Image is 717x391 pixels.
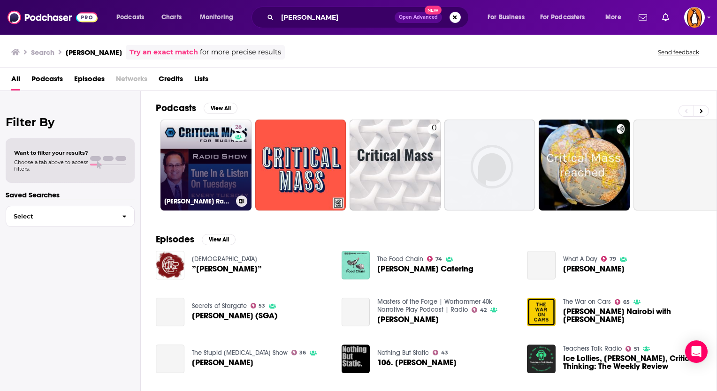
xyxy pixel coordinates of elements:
a: 74 [427,256,442,262]
a: CRITICAL MASS [192,359,253,367]
span: 74 [435,257,442,261]
a: 51 [625,346,639,352]
a: Critical Mass [563,265,625,273]
p: Saved Searches [6,190,135,199]
span: More [605,11,621,24]
a: 53 [251,303,266,308]
a: Episodes [74,71,105,90]
a: Credits [159,71,183,90]
a: ”Critical Mass” [192,265,262,273]
a: 79 [601,256,616,262]
span: Networks [116,71,147,90]
img: ”Critical Mass” [156,251,184,279]
h2: Filter By [6,115,135,129]
span: [PERSON_NAME] [563,265,625,273]
img: Podchaser - Follow, Share and Rate Podcasts [8,8,98,26]
a: Nothing But Static [377,349,429,357]
a: Show notifications dropdown [658,9,673,25]
button: Show profile menu [684,7,705,28]
a: PodcastsView All [156,102,237,114]
button: Select [6,206,135,227]
span: Monitoring [200,11,233,24]
span: Logged in as penguin_portfolio [684,7,705,28]
span: [PERSON_NAME] Catering [377,265,473,273]
img: User Profile [684,7,705,28]
span: 79 [610,257,616,261]
a: Try an exact match [130,47,198,58]
span: Ice Lollies, [PERSON_NAME], Critical Thinking: The Weekly Review [563,354,702,370]
a: Critical Mass [377,316,439,323]
a: Secrets of Stargate [192,302,247,310]
span: Want to filter your results? [14,150,88,156]
a: 43 [433,350,448,355]
img: 106. Critical Mass [342,345,370,373]
a: Show notifications dropdown [635,9,651,25]
h3: Search [31,48,54,57]
a: Critical Mass [527,251,556,279]
span: [PERSON_NAME] [192,359,253,367]
a: The Food Chain [377,255,423,263]
a: 106. Critical Mass [377,359,457,367]
a: Critical Mass Nairobi with Cyprine Odada [563,308,702,323]
span: 53 [259,304,265,308]
span: Podcasts [116,11,144,24]
span: 106. [PERSON_NAME] [377,359,457,367]
a: 0 [350,120,441,211]
h2: Episodes [156,233,194,245]
button: View All [202,234,236,245]
a: Lists [194,71,208,90]
a: Charts [155,10,187,25]
a: CRITICAL MASS [156,345,184,373]
a: All [11,71,20,90]
button: open menu [599,10,633,25]
a: 36 [291,350,306,355]
span: [PERSON_NAME] [377,316,439,323]
img: Critical Mass Nairobi with Cyprine Odada [527,298,556,326]
a: Podcasts [31,71,63,90]
a: 42 [472,307,487,313]
span: For Business [488,11,525,24]
button: Open AdvancedNew [395,12,442,23]
a: Ice Lollies, Critical Mass, Critical Thinking: The Weekly Review [563,354,702,370]
span: 42 [480,308,487,312]
button: open menu [110,10,156,25]
a: EpisodesView All [156,233,236,245]
button: open menu [481,10,536,25]
button: open menu [193,10,245,25]
button: Send feedback [655,48,702,56]
span: 43 [441,351,448,355]
h2: Podcasts [156,102,196,114]
a: 26[PERSON_NAME] Radio Show [160,120,252,211]
span: [PERSON_NAME] Nairobi with [PERSON_NAME] [563,308,702,323]
a: Critical Mass Catering [377,265,473,273]
a: Critical Mass (SGA) [156,298,184,326]
a: Teachers Talk Radio [563,345,622,353]
h3: [PERSON_NAME] Radio Show [164,197,232,205]
a: The Stupid Cancer Show [192,349,288,357]
img: Critical Mass Catering [342,251,370,279]
button: open menu [534,10,599,25]
img: Ice Lollies, Critical Mass, Critical Thinking: The Weekly Review [527,345,556,373]
span: Charts [161,11,182,24]
h3: [PERSON_NAME] [66,48,122,57]
span: 65 [623,300,630,304]
span: New [425,6,442,15]
a: The War on Cars [563,298,611,306]
div: 0 [432,123,437,207]
span: 26 [235,123,242,132]
span: Open Advanced [399,15,438,20]
input: Search podcasts, credits, & more... [277,10,395,25]
div: Search podcasts, credits, & more... [260,7,478,28]
span: For Podcasters [540,11,585,24]
a: Critical Mass [342,298,370,326]
a: Critical Mass (SGA) [192,312,278,320]
span: [PERSON_NAME] (SGA) [192,312,278,320]
a: What A Day [563,255,597,263]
